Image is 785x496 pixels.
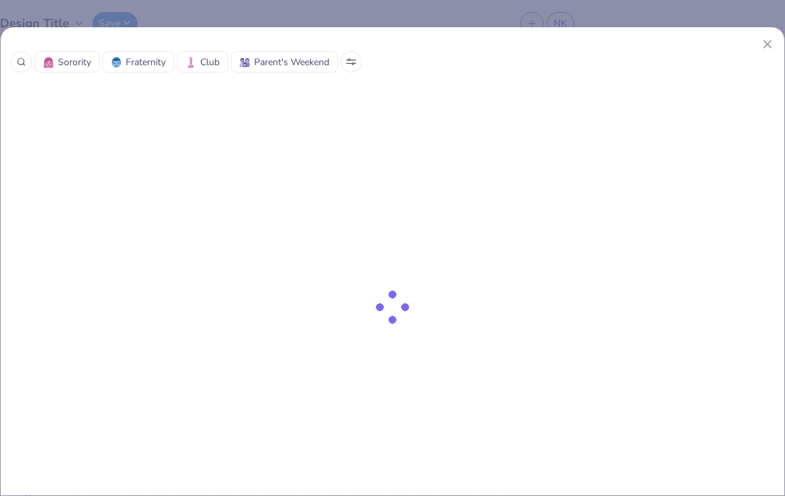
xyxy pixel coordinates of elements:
[126,55,166,69] span: Fraternity
[111,57,122,68] img: Fraternity
[186,57,196,68] img: Club
[239,57,250,68] img: Parent's Weekend
[341,51,362,72] button: Sort Popup Button
[177,51,228,72] button: ClubClub
[254,55,329,69] span: Parent's Weekend
[102,51,174,72] button: FraternityFraternity
[43,57,54,68] img: Sorority
[35,51,100,72] button: SororitySorority
[231,51,338,72] button: Parent's WeekendParent's Weekend
[200,55,220,69] span: Club
[58,55,91,69] span: Sorority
